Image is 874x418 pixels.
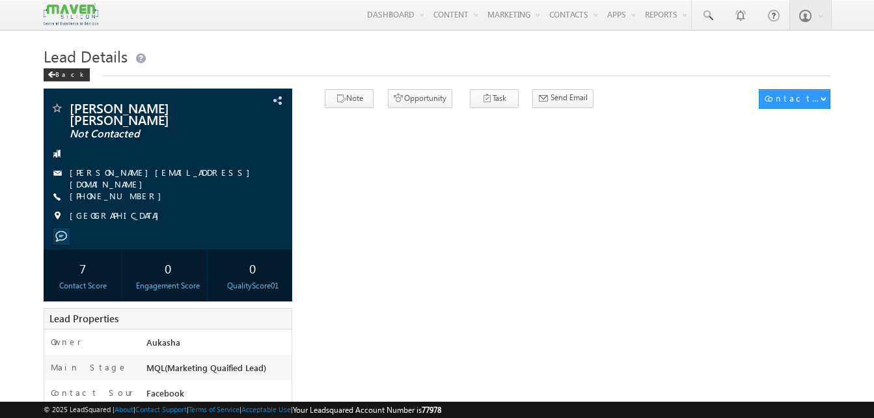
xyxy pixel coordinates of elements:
[70,128,223,141] span: Not Contacted
[47,256,118,280] div: 7
[135,405,187,413] a: Contact Support
[115,405,133,413] a: About
[51,336,81,348] label: Owner
[189,405,239,413] a: Terms of Service
[532,89,594,108] button: Send Email
[132,256,204,280] div: 0
[293,405,441,415] span: Your Leadsquared Account Number is
[241,405,291,413] a: Acceptable Use
[388,89,452,108] button: Opportunity
[44,3,98,26] img: Custom Logo
[422,405,441,415] span: 77978
[759,89,830,109] button: Contact Actions
[49,312,118,325] span: Lead Properties
[44,68,96,79] a: Back
[44,404,441,416] span: © 2025 LeadSquared | | | | |
[146,337,180,348] span: Aukasha
[70,210,165,223] span: [GEOGRAPHIC_DATA]
[132,280,204,292] div: Engagement Score
[47,280,118,292] div: Contact Score
[51,361,128,373] label: Main Stage
[551,92,588,104] span: Send Email
[70,167,256,189] a: [PERSON_NAME][EMAIL_ADDRESS][DOMAIN_NAME]
[70,102,223,125] span: [PERSON_NAME] [PERSON_NAME]
[217,256,288,280] div: 0
[325,89,374,108] button: Note
[143,387,292,405] div: Facebook
[44,46,128,66] span: Lead Details
[143,361,292,380] div: MQL(Marketing Quaified Lead)
[44,68,90,81] div: Back
[217,280,288,292] div: QualityScore01
[470,89,519,108] button: Task
[765,92,820,104] div: Contact Actions
[70,190,168,203] span: [PHONE_NUMBER]
[51,387,134,410] label: Contact Source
